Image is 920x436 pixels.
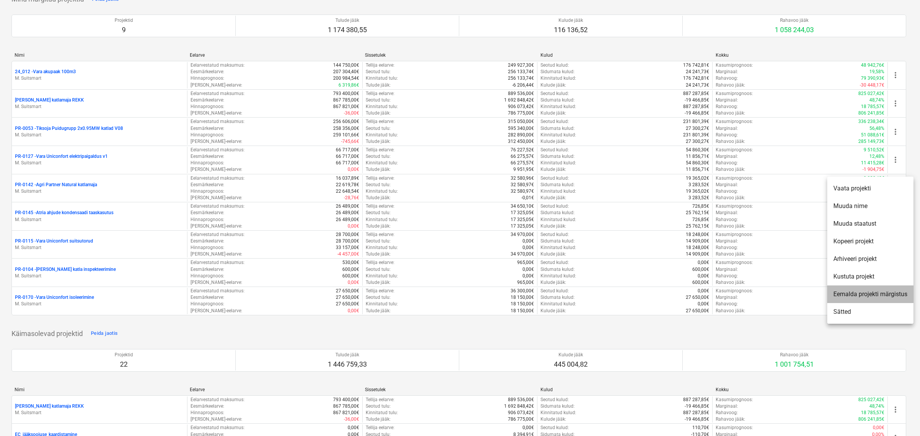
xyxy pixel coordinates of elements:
li: Arhiveeri projekt [827,250,913,268]
li: Vaata projekti [827,180,913,197]
li: Kustuta projekt [827,268,913,285]
li: Kopeeri projekt [827,233,913,250]
li: Eemalda projekti märgistus [827,285,913,303]
li: Muuda staatust [827,215,913,233]
li: Sätted [827,303,913,321]
li: Muuda nime [827,197,913,215]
